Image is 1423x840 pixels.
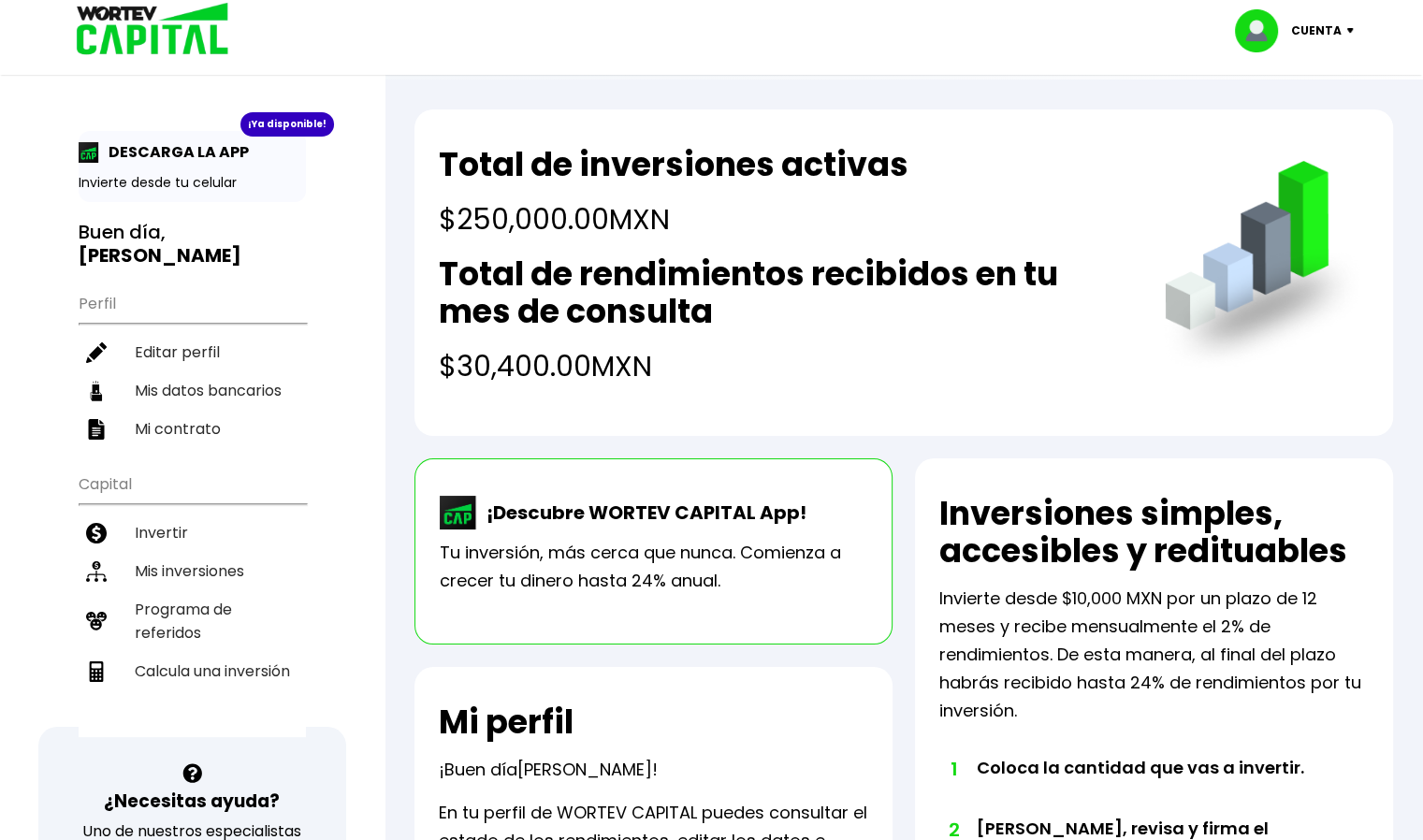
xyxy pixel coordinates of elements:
img: grafica.516fef24.png [1156,161,1369,373]
img: contrato-icon.f2db500c.svg [86,419,107,440]
a: Mis datos bancarios [79,371,306,410]
span: [PERSON_NAME] [517,758,652,781]
img: icon-down [1342,28,1367,34]
ul: Perfil [79,282,306,448]
ul: Capital [79,463,306,737]
h4: $30,400.00 MXN [439,345,1127,387]
li: Coloca la cantidad que vas a invertir. [977,755,1326,816]
img: editar-icon.952d3147.svg [86,342,107,363]
p: Tu inversión, más cerca que nunca. Comienza a crecer tu dinero hasta 24% anual. [440,539,867,595]
img: calculadora-icon.17d418c4.svg [86,661,107,682]
h3: ¿Necesitas ayuda? [104,788,280,815]
h2: Mi perfil [439,703,574,741]
p: ¡Buen día ! [439,756,658,784]
a: Calcula una inversión [79,652,306,690]
img: recomiendanos-icon.9b8e9327.svg [86,611,107,631]
a: Mis inversiones [79,552,306,590]
p: Cuenta [1291,17,1342,45]
h2: Inversiones simples, accesibles y redituables [939,495,1369,570]
img: inversiones-icon.6695dc30.svg [86,561,107,582]
a: Programa de referidos [79,590,306,652]
span: 1 [949,755,958,783]
p: ¡Descubre WORTEV CAPITAL App! [477,499,806,527]
a: Editar perfil [79,333,306,371]
img: invertir-icon.b3b967d7.svg [86,523,107,543]
p: Invierte desde $10,000 MXN por un plazo de 12 meses y recibe mensualmente el 2% de rendimientos. ... [939,585,1369,725]
a: Invertir [79,514,306,552]
h4: $250,000.00 MXN [439,198,908,240]
img: app-icon [79,142,99,163]
h3: Buen día, [79,221,306,268]
img: wortev-capital-app-icon [440,496,477,529]
h2: Total de inversiones activas [439,146,908,183]
b: [PERSON_NAME] [79,242,241,268]
h2: Total de rendimientos recibidos en tu mes de consulta [439,255,1127,330]
p: DESCARGA LA APP [99,140,249,164]
p: Invierte desde tu celular [79,173,306,193]
img: profile-image [1235,9,1291,52]
a: Mi contrato [79,410,306,448]
img: datos-icon.10cf9172.svg [86,381,107,401]
div: ¡Ya disponible! [240,112,334,137]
